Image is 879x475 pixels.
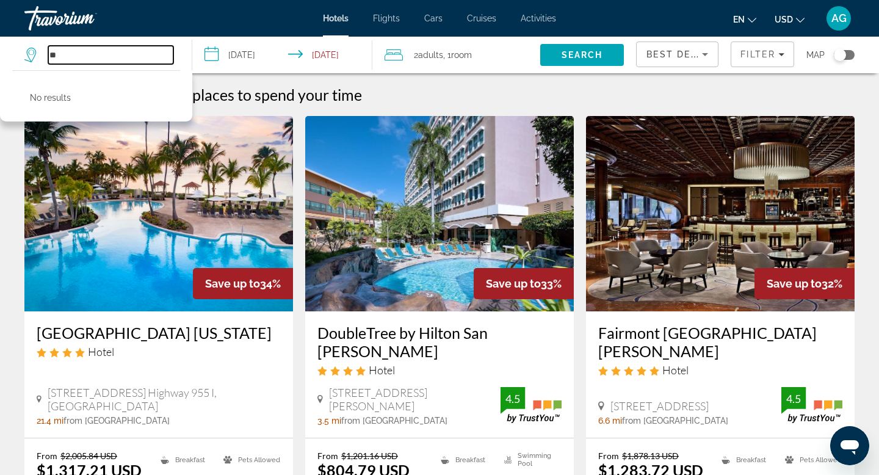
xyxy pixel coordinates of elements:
li: Pets Allowed [779,451,842,469]
div: 5 star Hotel [598,363,842,377]
span: Best Deals [646,49,710,59]
span: Filter [740,49,775,59]
span: 6.6 mi [598,416,622,426]
a: DoubleTree by Hilton San [PERSON_NAME] [317,324,562,360]
img: Hyatt Regency Grand Reserve Puerto Rico [24,116,293,311]
img: DoubleTree by Hilton San Juan [305,116,574,311]
button: Select check in and out date [192,37,372,73]
li: Swimming Pool [498,451,562,469]
span: From [37,451,57,461]
h2: 62 [174,85,362,104]
button: Travelers: 2 adults, 0 children [372,37,540,73]
div: 32% [754,268,855,299]
span: from [GEOGRAPHIC_DATA] [63,416,170,426]
span: From [598,451,619,461]
input: Search hotel destination [48,46,173,64]
span: [STREET_ADDRESS] [610,399,709,413]
a: [GEOGRAPHIC_DATA] [US_STATE] [37,324,281,342]
span: from [GEOGRAPHIC_DATA] [341,416,447,426]
span: 21.4 mi [37,416,63,426]
span: Save up to [205,277,260,290]
del: $2,005.84 USD [60,451,117,461]
del: $1,878.13 USD [622,451,679,461]
a: Hotels [323,13,349,23]
p: No results [30,89,71,106]
span: From [317,451,338,461]
span: from [GEOGRAPHIC_DATA] [622,416,728,426]
span: Map [806,46,825,63]
del: $1,201.16 USD [341,451,398,461]
div: 34% [193,268,293,299]
button: Toggle map [825,49,855,60]
span: Adults [418,50,443,60]
span: Hotel [369,363,395,377]
img: TrustYou guest rating badge [781,387,842,423]
span: Save up to [767,277,822,290]
button: User Menu [823,5,855,31]
button: Change language [733,10,756,28]
a: Travorium [24,2,146,34]
span: USD [775,15,793,24]
span: AG [831,12,847,24]
button: Change currency [775,10,805,28]
a: Cars [424,13,443,23]
li: Breakfast [715,451,779,469]
mat-select: Sort by [646,47,708,62]
span: en [733,15,745,24]
a: Cruises [467,13,496,23]
span: Room [451,50,472,60]
button: Filters [731,42,794,67]
span: Hotel [88,345,114,358]
div: 4 star Hotel [317,363,562,377]
span: , 1 [443,46,472,63]
li: Breakfast [154,451,218,469]
span: Search [562,50,603,60]
a: Flights [373,13,400,23]
span: [STREET_ADDRESS][PERSON_NAME] [329,386,501,413]
div: 4.5 [781,391,806,406]
iframe: Button to launch messaging window [830,426,869,465]
a: Fairmont [GEOGRAPHIC_DATA][PERSON_NAME] [598,324,842,360]
img: TrustYou guest rating badge [501,387,562,423]
span: 3.5 mi [317,416,341,426]
img: Fairmont El San Juan Hotel [586,116,855,311]
span: Hotel [662,363,689,377]
div: 4 star Hotel [37,345,281,358]
span: Save up to [486,277,541,290]
li: Breakfast [435,451,498,469]
span: places to spend your time [192,85,362,104]
div: 33% [474,268,574,299]
span: 2 [414,46,443,63]
a: Activities [521,13,556,23]
span: [STREET_ADDRESS] Highway 955 I, [GEOGRAPHIC_DATA] [48,386,281,413]
div: 4.5 [501,391,525,406]
li: Pets Allowed [217,451,281,469]
button: Search [540,44,624,66]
